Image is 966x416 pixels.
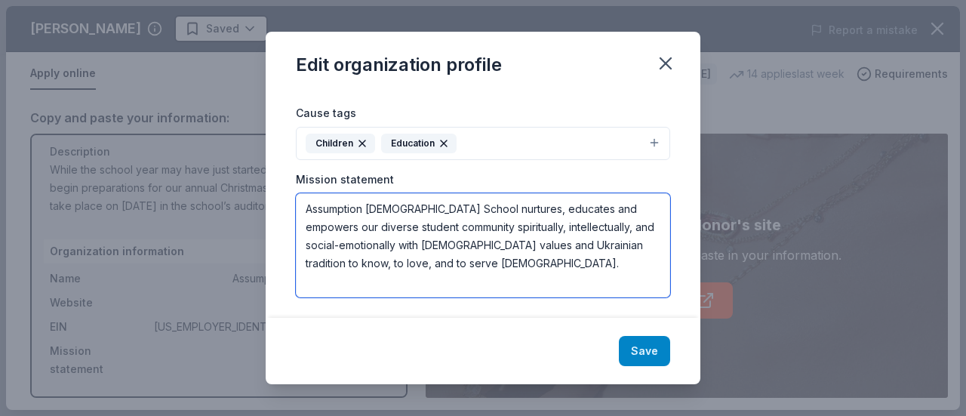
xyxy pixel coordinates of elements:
[619,336,670,366] button: Save
[296,193,670,297] textarea: Assumption [DEMOGRAPHIC_DATA] School nurtures, educates and empowers our diverse student communit...
[296,172,394,187] label: Mission statement
[296,106,356,121] label: Cause tags
[306,134,375,153] div: Children
[296,53,502,77] div: Edit organization profile
[296,127,670,160] button: ChildrenEducation
[381,134,457,153] div: Education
